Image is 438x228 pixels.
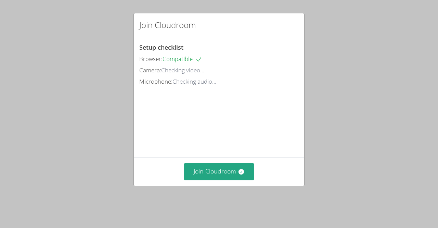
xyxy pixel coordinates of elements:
[163,55,202,63] span: Compatible
[184,163,254,180] button: Join Cloudroom
[172,77,216,85] span: Checking audio...
[139,55,163,63] span: Browser:
[139,43,183,51] span: Setup checklist
[139,66,161,74] span: Camera:
[139,77,172,85] span: Microphone:
[161,66,204,74] span: Checking video...
[139,19,196,31] h2: Join Cloudroom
